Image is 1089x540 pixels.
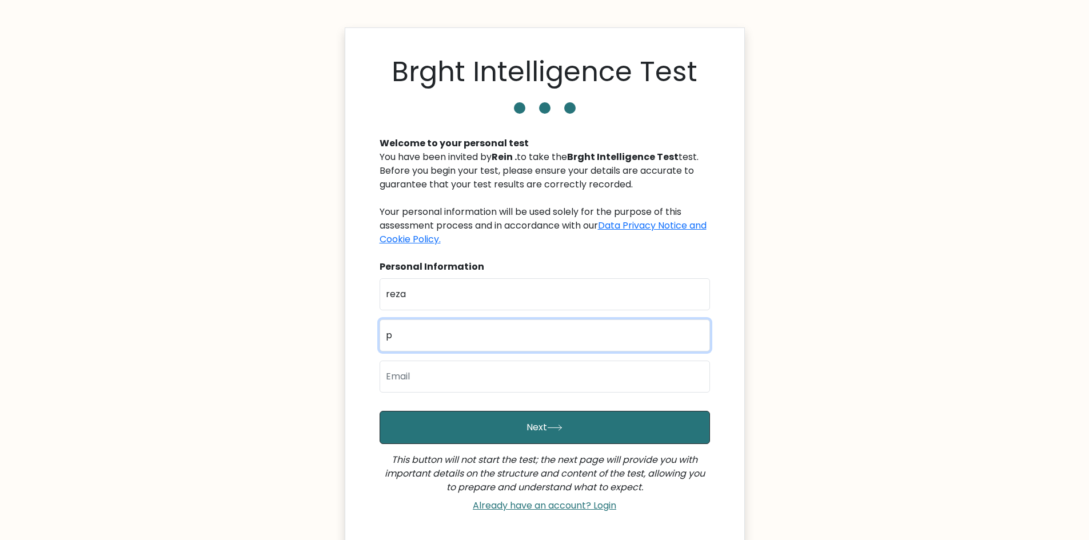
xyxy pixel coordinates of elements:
[385,453,705,494] i: This button will not start the test; the next page will provide you with important details on the...
[380,150,710,246] div: You have been invited by to take the test. Before you begin your test, please ensure your details...
[380,361,710,393] input: Email
[380,260,710,274] div: Personal Information
[392,55,697,89] h1: Brght Intelligence Test
[567,150,679,163] b: Brght Intelligence Test
[380,319,710,351] input: Last name
[380,219,707,246] a: Data Privacy Notice and Cookie Policy.
[468,499,621,512] a: Already have an account? Login
[380,411,710,444] button: Next
[380,278,710,310] input: First name
[380,137,710,150] div: Welcome to your personal test
[492,150,517,163] b: Rein .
